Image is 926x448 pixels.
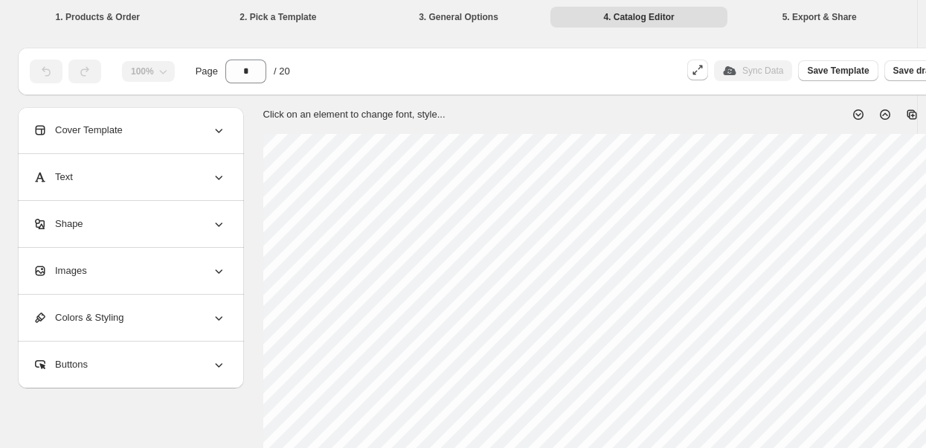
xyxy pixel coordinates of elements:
span: Buttons [33,357,88,372]
span: Shape [33,217,83,231]
span: Colors & Styling [33,310,123,325]
span: Text [33,170,73,185]
span: / 20 [274,64,290,79]
span: Cover Template [33,123,123,138]
button: Save Template [798,60,878,81]
span: Images [33,263,87,278]
p: Click on an element to change font, style... [263,107,446,122]
span: Page [196,64,218,79]
span: Save Template [807,65,869,77]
